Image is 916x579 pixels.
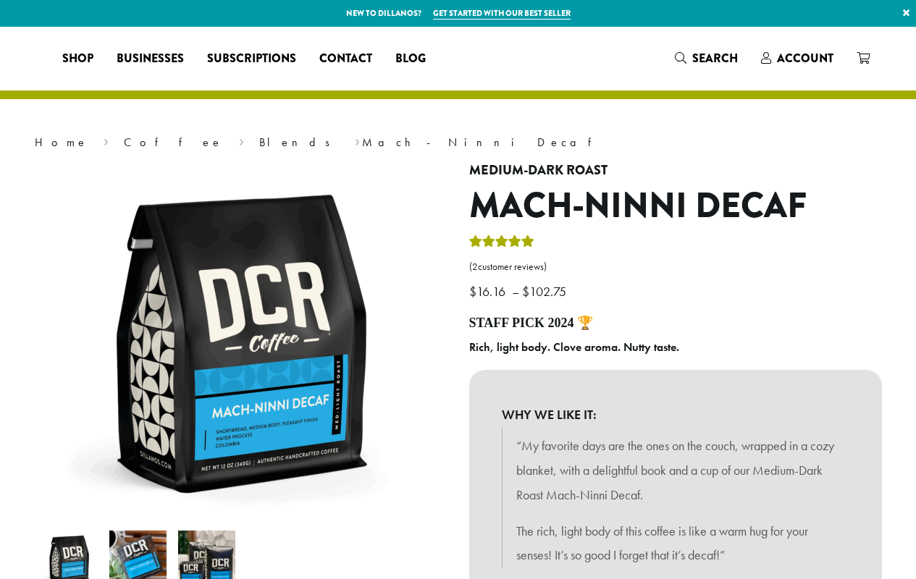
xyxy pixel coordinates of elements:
[207,50,296,68] span: Subscriptions
[469,260,882,274] a: (2customer reviews)
[35,135,88,150] a: Home
[35,134,882,151] nav: Breadcrumb
[502,402,849,427] b: WHY WE LIKE IT:
[469,339,679,355] b: Rich, light body. Clove aroma. Nutty taste.
[663,46,749,70] a: Search
[355,129,360,151] span: ›
[469,283,476,300] span: $
[692,50,738,67] span: Search
[62,50,93,68] span: Shop
[469,233,534,255] div: Rated 5.00 out of 5
[516,519,835,568] p: The rich, light body of this coffee is like a warm hug for your senses! It’s so good I forget tha...
[522,283,570,300] bdi: 102.75
[469,283,509,300] bdi: 16.16
[469,185,882,227] h1: Mach-Ninni Decaf
[117,50,184,68] span: Businesses
[319,50,372,68] span: Contact
[51,47,105,70] a: Shop
[469,316,882,331] h4: STAFF PICK 2024 🏆
[516,434,835,507] p: “My favorite days are the ones on the couch, wrapped in a cozy blanket, with a delightful book an...
[395,50,426,68] span: Blog
[469,163,882,179] h4: Medium-Dark Roast
[433,7,571,20] a: Get started with our best seller
[259,135,340,150] a: Blends
[522,283,529,300] span: $
[124,135,223,150] a: Coffee
[777,50,833,67] span: Account
[239,129,244,151] span: ›
[104,129,109,151] span: ›
[512,283,519,300] span: –
[472,261,478,273] span: 2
